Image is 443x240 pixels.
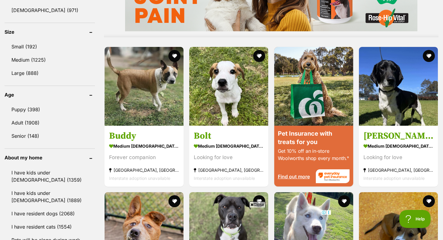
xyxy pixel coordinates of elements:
[189,47,268,126] img: Bolt - Beagle x Irish Wolfhound Dog
[5,116,95,129] a: Adult (1908)
[109,175,170,180] span: Interstate adoption unavailable
[5,29,95,35] header: Size
[168,50,181,62] button: favourite
[109,166,179,174] strong: [GEOGRAPHIC_DATA], [GEOGRAPHIC_DATA]
[5,40,95,53] a: Small (192)
[5,92,95,97] header: Age
[5,103,95,116] a: Puppy (398)
[194,166,264,174] strong: [GEOGRAPHIC_DATA], [GEOGRAPHIC_DATA]
[105,47,184,126] img: Buddy - Cattle Dog
[399,210,431,228] iframe: Help Scout Beacon - Open
[363,175,425,180] span: Interstate adoption unavailable
[5,4,95,17] a: [DEMOGRAPHIC_DATA] (971)
[5,187,95,207] a: I have kids under [DEMOGRAPHIC_DATA] (1889)
[189,125,268,186] a: Bolt medium [DEMOGRAPHIC_DATA] Dog Looking for love [GEOGRAPHIC_DATA], [GEOGRAPHIC_DATA] Intersta...
[363,141,433,150] strong: medium [DEMOGRAPHIC_DATA] Dog
[5,54,95,66] a: Medium (1225)
[5,220,95,233] a: I have resident cats (1554)
[338,195,350,207] button: favourite
[363,166,433,174] strong: [GEOGRAPHIC_DATA], [GEOGRAPHIC_DATA]
[249,202,265,208] span: Close
[363,153,433,161] div: Looking for love
[253,195,265,207] button: favourite
[105,125,184,186] a: Buddy medium [DEMOGRAPHIC_DATA] Dog Forever companion [GEOGRAPHIC_DATA], [GEOGRAPHIC_DATA] Inters...
[109,130,179,141] h3: Buddy
[109,141,179,150] strong: medium [DEMOGRAPHIC_DATA] Dog
[194,141,264,150] strong: medium [DEMOGRAPHIC_DATA] Dog
[359,125,438,186] a: [PERSON_NAME] medium [DEMOGRAPHIC_DATA] Dog Looking for love [GEOGRAPHIC_DATA], [GEOGRAPHIC_DATA]...
[5,207,95,220] a: I have resident dogs (2068)
[194,153,264,161] div: Looking for love
[359,47,438,126] img: Regina - Beagle x Labrador Dog
[112,210,331,237] iframe: Advertisement
[5,67,95,79] a: Large (888)
[5,155,95,160] header: About my home
[423,195,435,207] button: favourite
[109,153,179,161] div: Forever companion
[168,195,181,207] button: favourite
[5,130,95,142] a: Senior (148)
[253,50,265,62] button: favourite
[194,130,264,141] h3: Bolt
[363,130,433,141] h3: [PERSON_NAME]
[5,166,95,186] a: I have kids under [DEMOGRAPHIC_DATA] (1359)
[423,50,435,62] button: favourite
[194,175,255,180] span: Interstate adoption unavailable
